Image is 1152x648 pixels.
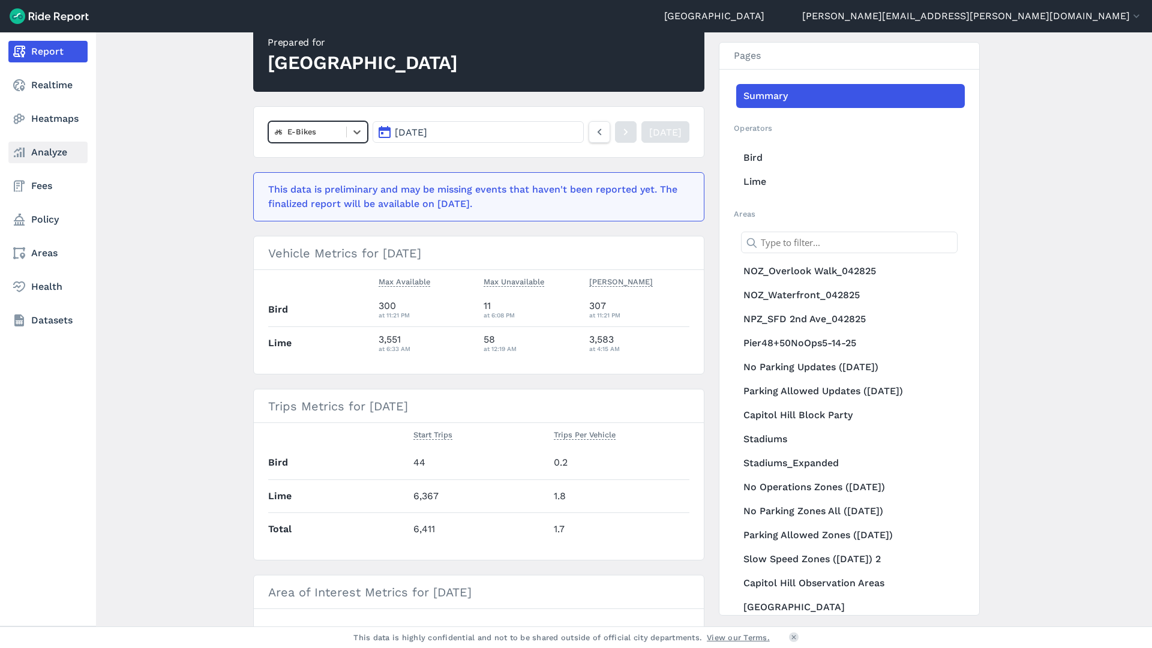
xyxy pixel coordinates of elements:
a: Pier48+50NoOps5-14-25 [736,331,965,355]
a: Analyze [8,142,88,163]
div: 300 [379,299,475,320]
a: Slow Speed Zones ([DATE]) 2 [736,547,965,571]
a: Lime [736,170,965,194]
a: No Parking Zones All ([DATE]) [736,499,965,523]
h3: Pages [719,43,979,70]
a: Stadiums_Expanded [736,451,965,475]
button: [PERSON_NAME][EMAIL_ADDRESS][PERSON_NAME][DOMAIN_NAME] [802,9,1142,23]
td: 6,411 [409,512,549,545]
h2: Operators [734,122,965,134]
td: 1.7 [549,512,689,545]
a: Policy [8,209,88,230]
span: [PERSON_NAME] [589,275,653,287]
a: Areas [8,242,88,264]
span: [DATE] [395,127,427,138]
h3: Trips Metrics for [DATE] [254,389,704,423]
a: NOZ_Waterfront_042825 [736,283,965,307]
a: Capitol Hill Observation Areas [736,571,965,595]
div: 3,583 [589,332,690,354]
button: Max Unavailable [484,275,544,289]
th: Bird [268,446,409,479]
h2: Areas [734,208,965,220]
div: 58 [484,332,580,354]
span: Max Unavailable [484,275,544,287]
div: This data is preliminary and may be missing events that haven't been reported yet. The finalized ... [268,182,682,211]
td: 44 [409,446,549,479]
div: at 11:21 PM [379,310,475,320]
div: at 12:19 AM [484,343,580,354]
td: 1.8 [549,479,689,512]
a: Heatmaps [8,108,88,130]
div: 307 [589,299,690,320]
a: No Parking Updates ([DATE]) [736,355,965,379]
div: 3,551 [379,332,475,354]
button: Start Trips [413,428,452,442]
button: [PERSON_NAME] [589,275,653,289]
a: [GEOGRAPHIC_DATA] [736,595,965,619]
a: Report [8,41,88,62]
a: NOZ_Overlook Walk_042825 [736,259,965,283]
div: at 6:08 PM [484,310,580,320]
img: Ride Report [10,8,89,24]
a: Health [8,276,88,298]
th: Bird [268,293,374,326]
a: Summary [736,84,965,108]
a: Realtime [8,74,88,96]
a: Bird [736,146,965,170]
button: Max Available [379,275,430,289]
a: Datasets [8,310,88,331]
a: Fees [8,175,88,197]
a: [DATE] [641,121,689,143]
div: at 4:15 AM [589,343,690,354]
span: Start Trips [413,428,452,440]
button: [DATE] [373,121,584,143]
th: Total [268,512,409,545]
th: Lime [268,326,374,359]
a: No Operations Zones ([DATE]) [736,475,965,499]
a: Capitol Hill Block Party [736,403,965,427]
h3: Area of Interest Metrics for [DATE] [254,575,704,609]
div: 11 [484,299,580,320]
a: Parking Allowed Zones ([DATE]) [736,523,965,547]
a: [GEOGRAPHIC_DATA] [664,9,764,23]
button: Trips Per Vehicle [554,428,616,442]
input: Type to filter... [741,232,958,253]
td: 0.2 [549,446,689,479]
td: 6,367 [409,479,549,512]
th: Lime [268,479,409,512]
span: Max Available [379,275,430,287]
span: Trips Per Vehicle [554,428,616,440]
input: Search areas [261,623,682,645]
div: [GEOGRAPHIC_DATA] [268,50,458,76]
div: at 11:21 PM [589,310,690,320]
a: View our Terms. [707,632,770,643]
a: Stadiums [736,427,965,451]
a: Parking Allowed Updates ([DATE]) [736,379,965,403]
a: NPZ_SFD 2nd Ave_042825 [736,307,965,331]
h3: Vehicle Metrics for [DATE] [254,236,704,270]
div: at 6:33 AM [379,343,475,354]
div: Prepared for [268,35,458,50]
